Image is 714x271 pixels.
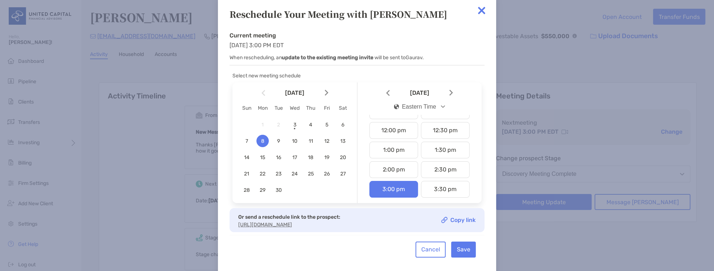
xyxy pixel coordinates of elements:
[240,187,253,193] span: 28
[335,105,351,111] div: Sat
[272,122,285,128] span: 2
[240,154,253,161] span: 14
[255,105,271,111] div: Mon
[337,154,349,161] span: 20
[449,90,453,96] img: Arrow icon
[267,90,323,96] span: [DATE]
[321,138,333,144] span: 12
[319,105,335,111] div: Fri
[394,104,436,110] div: Eastern Time
[321,154,333,161] span: 19
[238,213,340,222] p: Or send a reschedule link to the prospect:
[272,138,285,144] span: 9
[288,171,301,177] span: 24
[325,90,328,96] img: Arrow icon
[441,217,476,223] a: Copy link
[337,138,349,144] span: 13
[321,122,333,128] span: 5
[451,242,476,258] button: Save
[303,105,319,111] div: Thu
[369,181,418,198] div: 3:00 pm
[239,105,255,111] div: Sun
[421,161,470,178] div: 2:30 pm
[256,171,269,177] span: 22
[386,90,390,96] img: Arrow icon
[369,142,418,158] div: 1:00 pm
[305,122,317,128] span: 4
[282,54,373,61] b: update to the existing meeting invite
[272,187,285,193] span: 30
[421,122,470,139] div: 12:30 pm
[369,122,418,139] div: 12:00 pm
[230,32,484,39] h4: Current meeting
[305,154,317,161] span: 18
[272,154,285,161] span: 16
[287,105,303,111] div: Wed
[256,154,269,161] span: 15
[232,73,301,79] span: Select new meeting schedule
[230,8,484,20] div: Reschedule Your Meeting with [PERSON_NAME]
[240,171,253,177] span: 21
[337,122,349,128] span: 6
[369,161,418,178] div: 2:00 pm
[394,104,399,109] img: icon
[256,122,269,128] span: 1
[256,138,269,144] span: 8
[421,181,470,198] div: 3:30 pm
[321,171,333,177] span: 26
[441,217,447,223] img: Copy link icon
[288,138,301,144] span: 10
[415,242,446,258] button: Cancel
[388,98,451,115] button: iconEastern Time
[305,138,317,144] span: 11
[391,90,448,96] span: [DATE]
[261,90,265,96] img: Arrow icon
[256,187,269,193] span: 29
[337,171,349,177] span: 27
[288,122,301,128] span: 3
[230,53,484,62] p: When rescheduling, an will be sent to Gaurav .
[230,32,484,65] div: [DATE] 3:00 PM EDT
[474,3,489,18] img: close modal icon
[288,154,301,161] span: 17
[305,171,317,177] span: 25
[272,171,285,177] span: 23
[271,105,287,111] div: Tue
[240,138,253,144] span: 7
[441,105,445,108] img: Open dropdown arrow
[421,142,470,158] div: 1:30 pm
